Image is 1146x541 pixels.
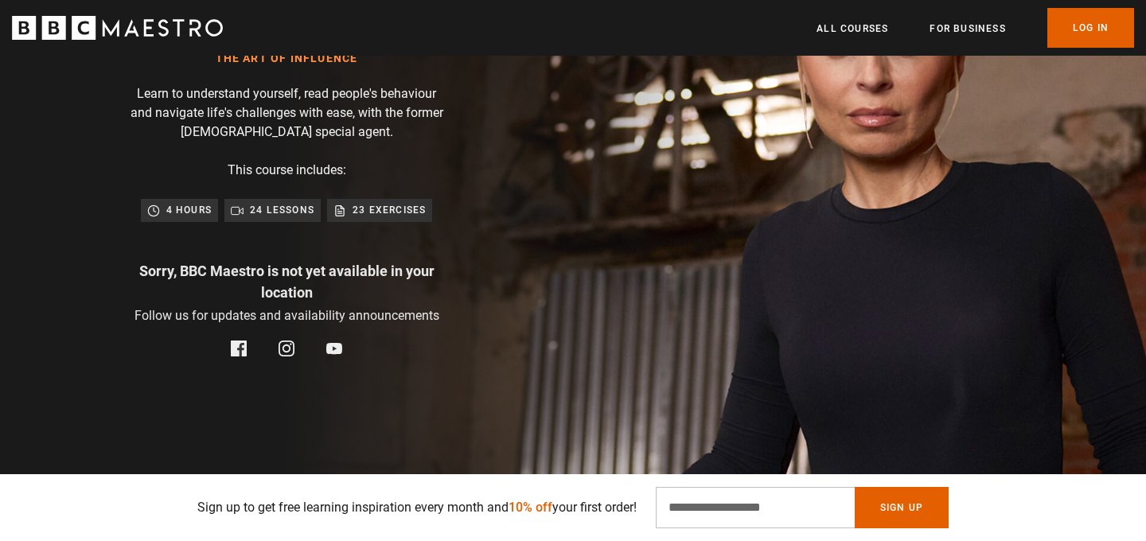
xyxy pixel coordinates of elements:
p: 4 hours [166,202,212,218]
p: 24 lessons [250,202,314,218]
a: All Courses [817,21,888,37]
a: For business [930,21,1005,37]
nav: Primary [817,8,1134,48]
p: Learn to understand yourself, read people's behaviour and navigate life's challenges with ease, w... [127,84,446,142]
p: 23 exercises [353,202,426,218]
p: Sign up to get free learning inspiration every month and your first order! [197,498,637,517]
p: Follow us for updates and availability announcements [134,306,439,325]
p: Sorry, BBC Maestro is not yet available in your location [127,260,446,303]
span: 10% off [509,500,552,515]
svg: BBC Maestro [12,16,223,40]
p: This course includes: [228,161,346,180]
h1: The Art of Influence [153,53,420,65]
a: Log In [1047,8,1134,48]
button: Sign Up [855,487,949,528]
